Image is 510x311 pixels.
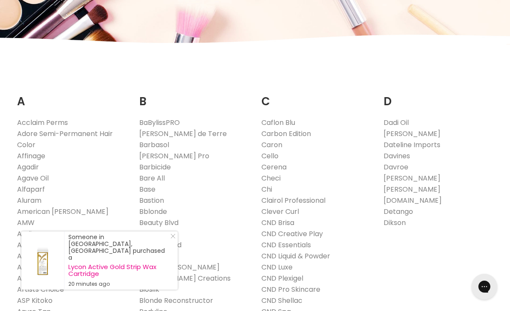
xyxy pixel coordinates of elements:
[139,151,209,161] a: [PERSON_NAME] Pro
[261,184,272,194] a: Chi
[17,229,35,239] a: Andis
[68,264,169,277] a: Lycon Active Gold Strip Wax Cartridge
[17,129,113,150] a: Adore Semi-Permanent Hair Color
[384,82,493,110] h2: D
[139,296,213,305] a: Blonde Reconstructor
[261,251,330,261] a: CND Liquid & Powder
[384,118,409,127] a: Dadi Oil
[384,151,410,161] a: Davines
[17,118,68,127] a: Acclaim Perms
[17,240,37,250] a: Arbre
[139,218,179,228] a: Beauty Blvd
[139,82,249,110] h2: B
[17,195,41,205] a: Aluram
[139,173,165,183] a: Bare All
[261,284,320,294] a: CND Pro Skincare
[384,207,413,216] a: Detango
[17,251,37,261] a: Ardell
[384,140,440,150] a: Dateline Imports
[17,82,126,110] h2: A
[384,129,440,139] a: [PERSON_NAME]
[261,229,323,239] a: CND Creative Play
[261,218,294,228] a: CND Brisa
[139,129,227,139] a: [PERSON_NAME] de Terre
[384,218,406,228] a: Dikson
[139,284,159,294] a: Biosilk
[17,184,45,194] a: Alfaparf
[261,129,311,139] a: Carbon Edition
[139,162,171,172] a: Barbicide
[68,281,169,287] small: 20 minutes ago
[17,273,59,283] a: Aromaganic
[261,240,311,250] a: CND Essentials
[261,82,371,110] h2: C
[17,162,39,172] a: Agadir
[261,273,303,283] a: CND Plexigel
[384,162,408,172] a: Davroe
[139,273,231,283] a: [PERSON_NAME] Creations
[139,229,177,239] a: BeautyPRO
[139,262,220,272] a: Better [PERSON_NAME]
[17,262,108,272] a: Argan De Luxe Professional
[261,207,299,216] a: Clever Curl
[17,296,53,305] a: ASP Kitoko
[170,234,176,239] svg: Close Icon
[68,234,169,287] div: Someone in [GEOGRAPHIC_DATA], [GEOGRAPHIC_DATA] purchased a
[17,151,45,161] a: Affinage
[261,140,282,150] a: Caron
[384,195,442,205] a: [DOMAIN_NAME]
[139,195,164,205] a: Bastion
[17,207,108,216] a: American [PERSON_NAME]
[139,140,169,150] a: Barbasol
[261,118,295,127] a: Caflon Blu
[467,271,501,302] iframe: Gorgias live chat messenger
[167,234,176,242] a: Close Notification
[261,151,278,161] a: Cello
[21,231,64,290] a: Visit product page
[384,184,440,194] a: [PERSON_NAME]
[261,195,325,205] a: Clairol Professional
[261,173,281,183] a: Checi
[17,284,64,294] a: Artists Choice
[384,173,440,183] a: [PERSON_NAME]
[261,262,293,272] a: CND Luxe
[17,218,35,228] a: AMW
[261,162,287,172] a: Cerena
[139,118,180,127] a: BaBylissPRO
[139,184,155,194] a: Base
[139,207,167,216] a: Bblonde
[261,296,302,305] a: CND Shellac
[17,173,49,183] a: Agave Oil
